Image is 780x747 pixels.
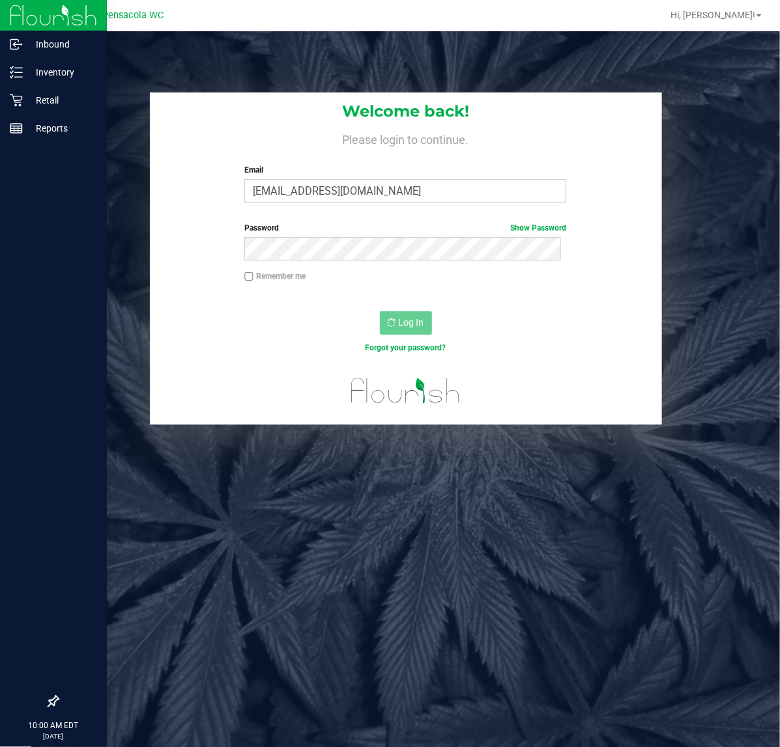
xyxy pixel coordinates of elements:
inline-svg: Reports [10,122,23,135]
h1: Welcome back! [150,103,662,120]
p: 10:00 AM EDT [6,720,101,731]
span: Pensacola WC [102,10,164,21]
p: Inventory [23,64,101,80]
button: Log In [380,311,432,335]
label: Email [244,164,566,176]
span: Password [244,223,279,233]
p: Inbound [23,36,101,52]
input: Remember me [244,272,253,281]
inline-svg: Retail [10,94,23,107]
img: flourish_logo.svg [341,367,470,414]
p: [DATE] [6,731,101,741]
span: Log In [399,317,424,328]
span: Hi, [PERSON_NAME]! [671,10,755,20]
h4: Please login to continue. [150,130,662,146]
label: Remember me [244,270,306,282]
a: Forgot your password? [365,343,446,352]
p: Reports [23,120,101,136]
p: Retail [23,92,101,108]
inline-svg: Inventory [10,66,23,79]
a: Show Password [510,223,566,233]
inline-svg: Inbound [10,38,23,51]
